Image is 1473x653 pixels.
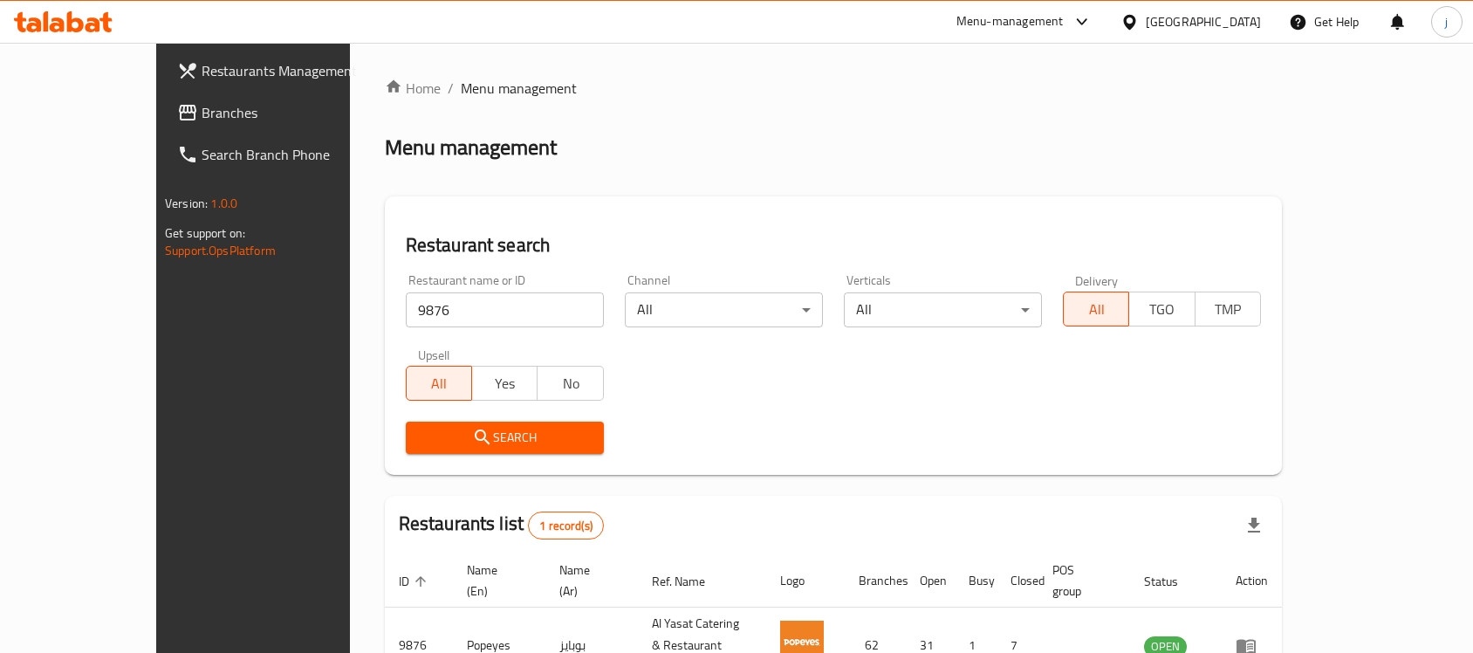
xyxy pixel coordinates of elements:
[1136,297,1188,322] span: TGO
[1195,292,1261,326] button: TMP
[1075,274,1119,286] label: Delivery
[1071,297,1122,322] span: All
[385,78,441,99] a: Home
[1445,12,1448,31] span: j
[766,554,845,608] th: Logo
[165,239,276,262] a: Support.OpsPlatform
[956,11,1064,32] div: Menu-management
[997,554,1038,608] th: Closed
[165,192,208,215] span: Version:
[1202,297,1254,322] span: TMP
[1052,560,1109,601] span: POS group
[545,371,596,396] span: No
[529,518,603,534] span: 1 record(s)
[202,102,388,123] span: Branches
[955,554,997,608] th: Busy
[418,348,450,361] label: Upsell
[559,560,617,601] span: Name (Ar)
[1222,554,1282,608] th: Action
[1128,292,1195,326] button: TGO
[906,554,955,608] th: Open
[1233,505,1275,546] div: Export file
[406,422,604,454] button: Search
[420,427,590,449] span: Search
[399,511,604,540] h2: Restaurants list
[625,292,823,327] div: All
[1146,12,1261,31] div: [GEOGRAPHIC_DATA]
[467,560,524,601] span: Name (En)
[537,366,603,401] button: No
[406,232,1261,258] h2: Restaurant search
[163,50,402,92] a: Restaurants Management
[479,371,531,396] span: Yes
[845,554,906,608] th: Branches
[202,60,388,81] span: Restaurants Management
[202,144,388,165] span: Search Branch Phone
[385,78,1282,99] nav: breadcrumb
[163,92,402,134] a: Branches
[471,366,538,401] button: Yes
[1144,571,1201,592] span: Status
[385,134,557,162] h2: Menu management
[1063,292,1129,326] button: All
[406,366,472,401] button: All
[448,78,454,99] li: /
[406,292,604,327] input: Search for restaurant name or ID..
[399,571,432,592] span: ID
[165,222,245,244] span: Get support on:
[844,292,1042,327] div: All
[163,134,402,175] a: Search Branch Phone
[652,571,728,592] span: Ref. Name
[210,192,237,215] span: 1.0.0
[414,371,465,396] span: All
[461,78,577,99] span: Menu management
